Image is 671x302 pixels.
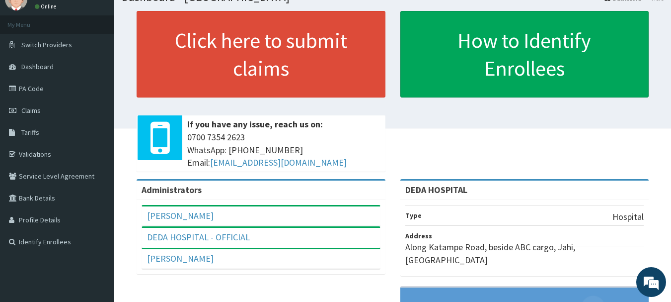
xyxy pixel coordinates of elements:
a: [PERSON_NAME] [147,253,214,264]
span: Dashboard [21,62,54,71]
div: Chat with us now [52,56,167,69]
b: If you have any issue, reach us on: [187,118,323,130]
span: We're online! [58,89,137,189]
b: Address [405,231,432,240]
div: Minimize live chat window [163,5,187,29]
b: Type [405,211,422,220]
span: Switch Providers [21,40,72,49]
p: Hospital [612,210,644,223]
a: DEDA HOSPITAL - OFFICIAL [147,231,250,243]
strong: DEDA HOSPITAL [405,184,467,196]
img: d_794563401_company_1708531726252_794563401 [18,50,40,75]
textarea: Type your message and hit 'Enter' [5,199,189,233]
a: [PERSON_NAME] [147,210,214,221]
a: [EMAIL_ADDRESS][DOMAIN_NAME] [210,157,347,168]
a: How to Identify Enrollees [400,11,649,98]
a: Online [35,3,59,10]
span: Claims [21,106,41,115]
span: Tariffs [21,128,39,137]
span: 0700 7354 2623 WhatsApp: [PHONE_NUMBER] Email: [187,131,380,169]
p: Along Katampe Road, beside ABC cargo, Jahi, [GEOGRAPHIC_DATA] [405,241,644,266]
b: Administrators [142,184,202,196]
a: Click here to submit claims [137,11,385,98]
